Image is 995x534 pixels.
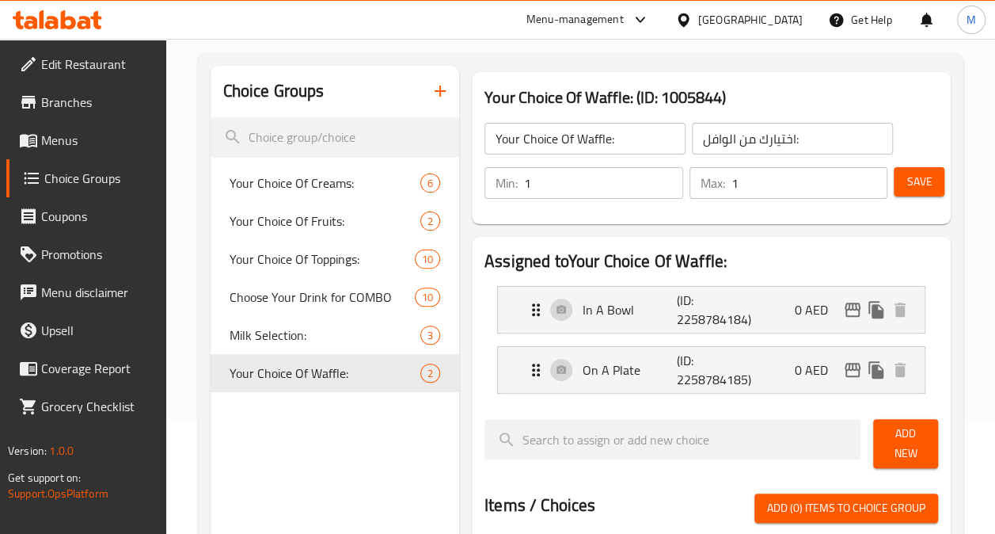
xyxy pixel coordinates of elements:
span: Coverage Report [41,359,154,378]
span: Promotions [41,245,154,264]
span: Your Choice Of Toppings: [230,250,415,269]
div: Your Choice Of Fruits:2 [211,202,459,240]
span: Get support on: [8,467,81,488]
p: In A Bowl [583,300,676,319]
button: edit [841,358,864,382]
input: search [211,117,459,158]
span: Branches [41,93,154,112]
span: M [967,11,976,29]
p: On A Plate [583,360,676,380]
input: search [484,419,860,460]
a: Upsell [6,311,166,349]
span: 2 [421,366,439,381]
span: Grocery Checklist [41,397,154,416]
span: Add (0) items to choice group [767,498,925,518]
div: [GEOGRAPHIC_DATA] [698,11,803,29]
button: duplicate [864,358,888,382]
div: Milk Selection:3 [211,316,459,354]
span: Your Choice Of Creams: [230,174,420,193]
button: delete [888,358,912,382]
a: Coupons [6,197,166,235]
div: Expand [498,347,925,393]
a: Grocery Checklist [6,387,166,425]
a: Coverage Report [6,349,166,387]
span: Milk Selection: [230,326,420,345]
span: Edit Restaurant [41,55,154,74]
button: duplicate [864,298,888,322]
span: Version: [8,441,47,461]
span: Add New [886,424,925,463]
button: Save [894,167,944,196]
div: Expand [498,287,925,333]
div: Choices [420,326,440,345]
button: delete [888,298,912,322]
span: 10 [416,290,439,305]
a: Edit Restaurant [6,45,166,83]
p: 0 AED [795,300,841,319]
div: Choose Your Drink for COMBO10 [211,278,459,316]
a: Menu disclaimer [6,273,166,311]
span: Your Choice Of Waffle: [230,364,420,383]
p: (ID: 2258784184) [676,291,739,329]
button: edit [841,298,864,322]
p: Min: [496,174,518,193]
h2: Items / Choices [484,494,595,517]
div: Choices [415,288,440,307]
span: Your Choice Of Fruits: [230,212,420,231]
span: Menus [41,131,154,150]
div: Your Choice Of Creams:6 [211,164,459,202]
div: Your Choice Of Toppings:10 [211,240,459,278]
p: Max: [701,174,725,193]
div: Menu-management [526,10,624,29]
span: 3 [421,328,439,343]
span: Upsell [41,321,154,340]
span: Save [906,172,932,192]
a: Support.OpsPlatform [8,483,108,504]
span: Choose Your Drink for COMBO [230,288,415,307]
div: Choices [415,250,440,269]
span: 10 [416,252,439,267]
button: Add New [873,419,938,468]
button: Add (0) items to choice group [754,494,938,523]
span: Menu disclaimer [41,283,154,302]
li: Expand [484,280,938,340]
span: 2 [421,214,439,229]
a: Choice Groups [6,159,166,197]
h2: Assigned to Your Choice Of Waffle: [484,250,938,273]
p: (ID: 2258784185) [676,351,739,389]
span: Coupons [41,207,154,226]
a: Menus [6,121,166,159]
span: 6 [421,176,439,191]
a: Branches [6,83,166,121]
p: 0 AED [795,360,841,380]
li: Expand [484,340,938,400]
span: Choice Groups [44,169,154,188]
span: 1.0.0 [49,441,74,461]
div: Your Choice Of Waffle:2 [211,354,459,392]
a: Promotions [6,235,166,273]
h2: Choice Groups [223,79,325,103]
h3: Your Choice Of Waffle: (ID: 1005844) [484,85,938,110]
